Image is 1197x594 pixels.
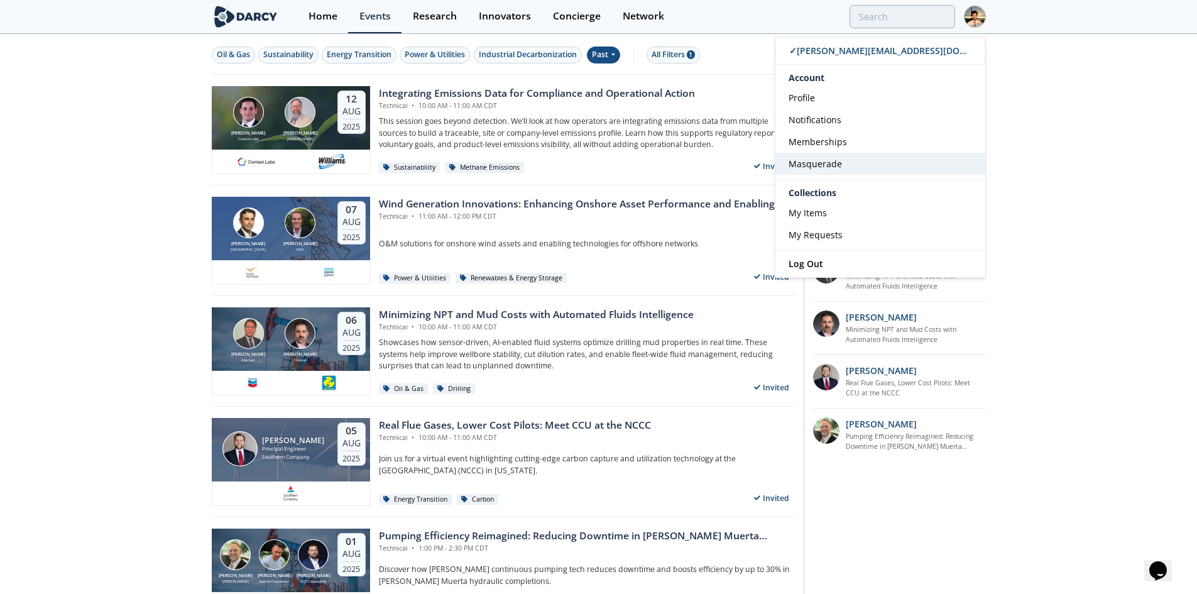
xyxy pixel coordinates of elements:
[216,573,255,580] div: [PERSON_NAME]
[479,49,577,60] div: Industrial Decarbonization
[400,47,470,63] button: Power & Utilities
[233,207,264,238] img: Travis Douville
[775,87,985,109] a: Profile
[775,153,985,175] a: Masquerade
[321,375,337,390] img: 50d6a6df-976e-41f3-bad7-d4b68cf9db25
[342,536,361,548] div: 01
[379,162,440,173] div: Sustainability
[789,136,847,148] span: Memberships
[813,364,839,390] img: 47500b57-f1ab-48fc-99f2-2a06715d5bad
[262,453,324,461] div: Southern Company
[379,337,795,371] p: Showcases how sensor-driven, AI-enabled fluid systems optimize drilling mud properties in real ti...
[379,418,651,433] div: Real Flue Gases, Lower Cost Pilots: Meet CCU at the NCCC
[789,258,823,270] span: Log Out
[379,564,795,587] p: Discover how [PERSON_NAME] continuous pumping tech reduces downtime and boosts efficiency by up t...
[413,11,457,21] div: Research
[342,327,361,338] div: Aug
[457,494,499,505] div: Carbon
[789,45,1015,57] span: ✓ [PERSON_NAME][EMAIL_ADDRESS][DOMAIN_NAME]
[846,364,917,377] p: [PERSON_NAME]
[342,425,361,437] div: 05
[379,212,795,222] div: Technical 11:00 AM - 12:00 PM CDT
[687,50,695,59] span: 1
[775,184,985,202] div: Collections
[298,539,329,570] img: Charles Drake
[410,544,417,553] span: •
[281,241,320,248] div: [PERSON_NAME]
[479,11,531,21] div: Innovators
[322,47,396,63] button: Energy Transition
[294,573,333,580] div: [PERSON_NAME]
[342,119,361,131] div: 2025
[775,65,985,87] div: Account
[342,451,361,463] div: 2025
[748,380,795,395] div: Invited
[212,418,795,506] a: John Carroll [PERSON_NAME] Principal Engineer Southern Company 05 Aug 2025 Real Flue Gases, Lower...
[789,92,815,104] span: Profile
[318,154,347,169] img: williams.com.png
[229,351,268,358] div: [PERSON_NAME]
[846,378,986,399] a: Real Flue Gases, Lower Cost Pilots: Meet CCU at the NCCC
[255,573,294,580] div: [PERSON_NAME]
[445,162,525,173] div: Methane Emissions
[342,548,361,559] div: Aug
[379,544,795,554] div: Technical 1:00 PM - 2:30 PM CDT
[281,247,320,252] div: DNV
[321,265,337,280] img: fd4d9e3c-8c73-4c0b-962d-0d5469c923e5
[379,453,795,476] p: Join us for a virtual event highlighting cutting-edge carbon capture and utilization technology a...
[1144,544,1184,581] iframe: chat widget
[748,269,795,285] div: Invited
[456,273,567,284] div: Renewables & Energy Storage
[342,204,361,216] div: 07
[789,158,842,170] span: Masquerade
[553,11,601,21] div: Concierge
[229,130,268,137] div: [PERSON_NAME]
[259,539,290,570] img: Theron Hoedel
[964,6,986,28] img: Profile
[216,579,255,584] div: [PERSON_NAME]
[623,11,664,21] div: Network
[775,202,985,224] a: My Items
[410,212,417,221] span: •
[212,86,795,174] a: Nathan Brawn [PERSON_NAME] Context Labs Mark Gebbia [PERSON_NAME] [PERSON_NAME] 12 Aug 2025 Integ...
[410,322,417,331] span: •
[229,241,268,248] div: [PERSON_NAME]
[281,136,320,141] div: [PERSON_NAME]
[283,486,298,501] img: 1616523795096-Southern%20Company.png
[217,49,250,60] div: Oil & Gas
[342,106,361,117] div: Aug
[379,116,795,150] p: This session goes beyond detection. We’ll look at how operators are integrating emissions data fr...
[379,307,694,322] div: Minimizing NPT and Mud Costs with Automated Fluids Intelligence
[379,273,451,284] div: Power & Utilities
[474,47,582,63] button: Industrial Decarbonization
[244,265,260,280] img: 1677164726811-Captura%20de%20pantalla%202023-02-23%20120513.png
[410,101,417,110] span: •
[410,433,417,442] span: •
[846,311,917,324] p: [PERSON_NAME]
[789,114,841,126] span: Notifications
[379,101,695,111] div: Technical 10:00 AM - 11:00 AM CDT
[775,251,985,277] a: Log Out
[255,579,294,584] div: Apache Corporation
[234,154,278,169] img: 1682076415445-contextlabs.png
[281,130,320,137] div: [PERSON_NAME]
[258,47,319,63] button: Sustainability
[647,47,700,63] button: All Filters 1
[789,229,843,241] span: My Requests
[233,97,264,128] img: Nathan Brawn
[294,579,333,584] div: EQT Corporation
[342,216,361,228] div: Aug
[342,437,361,449] div: Aug
[212,197,795,285] a: Travis Douville [PERSON_NAME] [GEOGRAPHIC_DATA] Morgan Putnam [PERSON_NAME] DNV 07 Aug 2025 Wind ...
[222,431,258,466] img: John Carroll
[212,307,795,395] a: Victor Saet [PERSON_NAME] Absmart Brahim Ghrissi [PERSON_NAME] Chevron 06 Aug 2025 Minimizing NPT...
[789,207,827,219] span: My Items
[748,490,795,506] div: Invited
[229,358,268,363] div: Absmart
[212,47,255,63] button: Oil & Gas
[342,314,361,327] div: 06
[285,207,315,238] img: Morgan Putnam
[379,197,795,212] div: Wind Generation Innovations: Enhancing Onshore Asset Performance and Enabling Offshore Networks
[846,417,917,431] p: [PERSON_NAME]
[285,318,315,349] img: Brahim Ghrissi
